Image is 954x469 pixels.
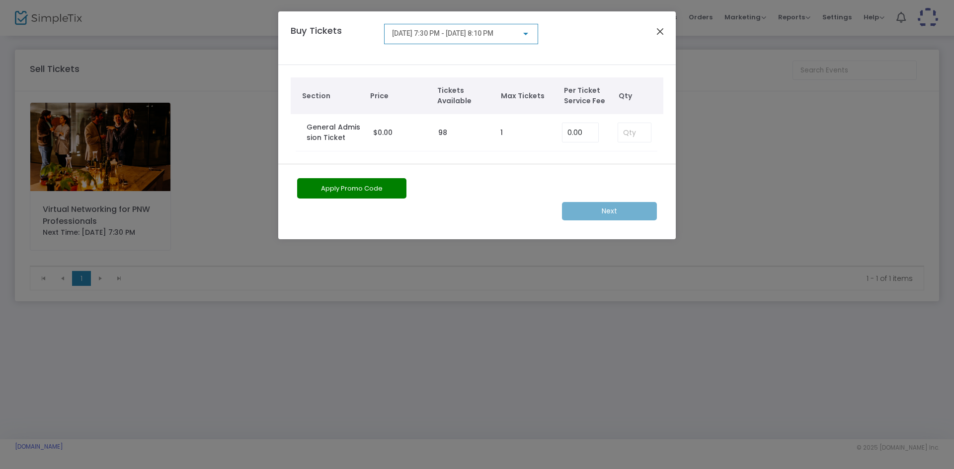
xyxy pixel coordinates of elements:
span: Section [302,91,361,101]
button: Apply Promo Code [297,178,406,199]
span: Tickets Available [437,85,491,106]
button: Close [654,25,667,38]
span: [DATE] 7:30 PM - [DATE] 8:10 PM [392,29,493,37]
span: Qty [619,91,658,101]
input: Enter Service Fee [562,123,598,142]
label: 1 [500,128,503,138]
h4: Buy Tickets [286,24,379,52]
span: Per Ticket Service Fee [564,85,614,106]
label: 98 [438,128,447,138]
input: Qty [618,123,651,142]
label: General Admission Ticket [307,122,363,143]
span: Max Tickets [501,91,555,101]
span: Price [370,91,427,101]
span: $0.00 [373,128,393,137]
